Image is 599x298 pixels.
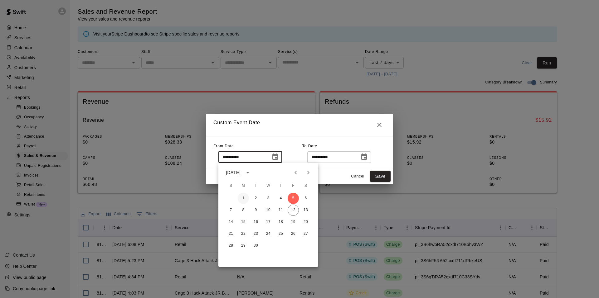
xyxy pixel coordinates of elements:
button: 13 [300,205,311,216]
span: Sunday [225,180,236,192]
button: 25 [275,228,286,239]
span: From Date [213,144,234,148]
button: Save [370,171,391,182]
button: 1 [238,193,249,204]
span: Tuesday [250,180,261,192]
button: 16 [250,216,261,228]
button: 29 [238,240,249,251]
button: Previous month [290,166,302,179]
button: 19 [288,216,299,228]
button: Close [373,119,386,131]
button: 8 [238,205,249,216]
button: Next month [302,166,314,179]
span: Friday [288,180,299,192]
button: 15 [238,216,249,228]
button: Choose date, selected date is Sep 12, 2025 [358,151,370,163]
button: 22 [238,228,249,239]
button: 11 [275,205,286,216]
h2: Custom Event Date [206,114,393,136]
span: Saturday [300,180,311,192]
span: Monday [238,180,249,192]
button: 3 [263,193,274,204]
div: [DATE] [226,169,241,176]
button: 17 [263,216,274,228]
button: Choose date, selected date is Sep 5, 2025 [269,151,281,163]
button: 27 [300,228,311,239]
button: 28 [225,240,236,251]
button: Cancel [348,172,368,181]
button: 20 [300,216,311,228]
button: 23 [250,228,261,239]
button: 21 [225,228,236,239]
button: 7 [225,205,236,216]
button: 14 [225,216,236,228]
button: 2 [250,193,261,204]
button: 4 [275,193,286,204]
button: 24 [263,228,274,239]
button: calendar view is open, switch to year view [242,167,253,178]
span: To Date [302,144,317,148]
button: 12 [288,205,299,216]
button: 6 [300,193,311,204]
button: 10 [263,205,274,216]
button: 18 [275,216,286,228]
button: 9 [250,205,261,216]
button: 5 [288,193,299,204]
span: Wednesday [263,180,274,192]
button: 26 [288,228,299,239]
span: Thursday [275,180,286,192]
button: 30 [250,240,261,251]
